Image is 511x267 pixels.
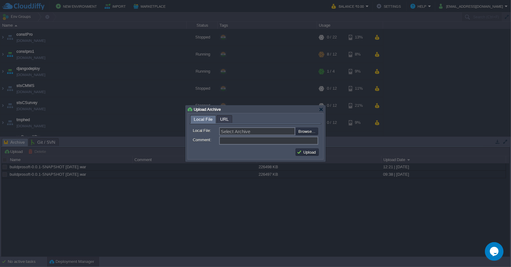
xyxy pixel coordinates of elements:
[220,115,229,123] span: URL
[485,242,505,261] iframe: chat widget
[193,127,219,134] label: Local File:
[193,137,219,143] label: Comment:
[194,115,213,123] span: Local File
[194,107,221,112] span: Upload Archive
[297,149,318,155] button: Upload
